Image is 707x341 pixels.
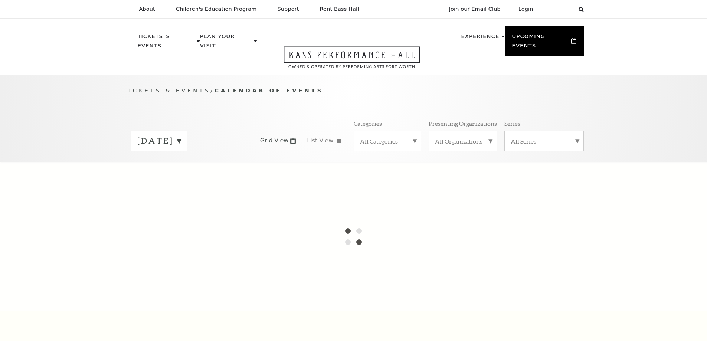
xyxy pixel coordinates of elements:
[137,135,181,147] label: [DATE]
[512,32,570,55] p: Upcoming Events
[320,6,359,12] p: Rent Bass Hall
[138,32,195,55] p: Tickets & Events
[139,6,155,12] p: About
[124,86,584,95] p: /
[545,6,572,13] select: Select:
[307,137,333,145] span: List View
[124,87,211,94] span: Tickets & Events
[360,137,415,145] label: All Categories
[504,119,520,127] p: Series
[260,137,289,145] span: Grid View
[429,119,497,127] p: Presenting Organizations
[354,119,382,127] p: Categories
[435,137,491,145] label: All Organizations
[215,87,323,94] span: Calendar of Events
[278,6,299,12] p: Support
[176,6,257,12] p: Children's Education Program
[461,32,499,45] p: Experience
[511,137,577,145] label: All Series
[200,32,252,55] p: Plan Your Visit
